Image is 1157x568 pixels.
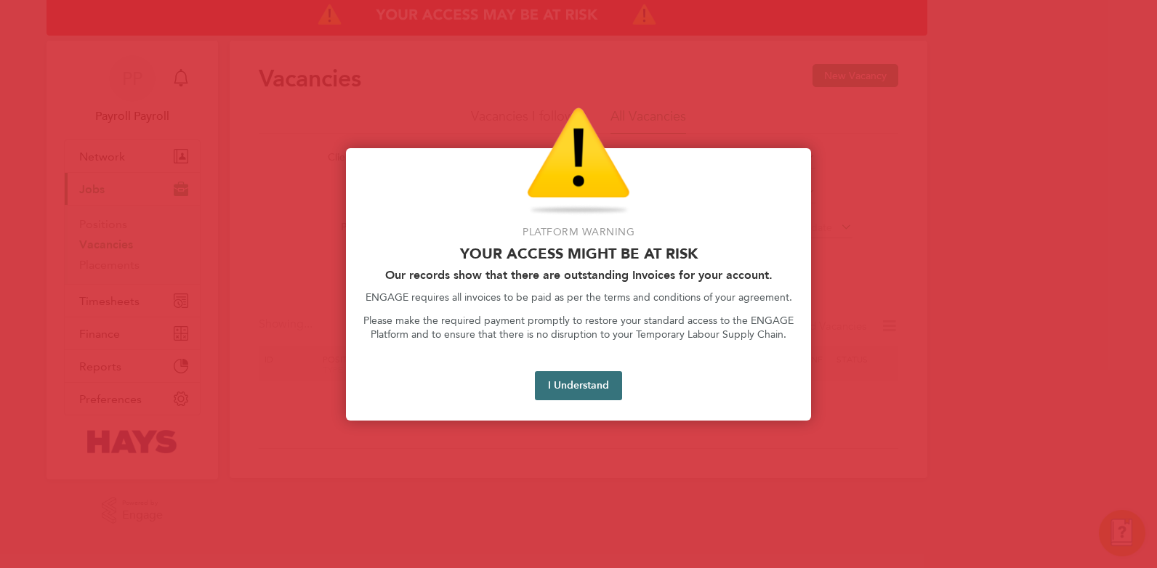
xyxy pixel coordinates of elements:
button: I Understand [535,371,622,400]
p: Your access might be at risk [363,245,794,262]
p: Platform Warning [363,225,794,240]
h2: Our records show that there are outstanding Invoices for your account. [363,268,794,282]
img: Warning Icon [527,107,630,216]
p: ENGAGE requires all invoices to be paid as per the terms and conditions of your agreement. [363,291,794,305]
p: Please make the required payment promptly to restore your standard access to the ENGAGE Platform ... [363,314,794,342]
div: Access At Risk [346,148,811,421]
